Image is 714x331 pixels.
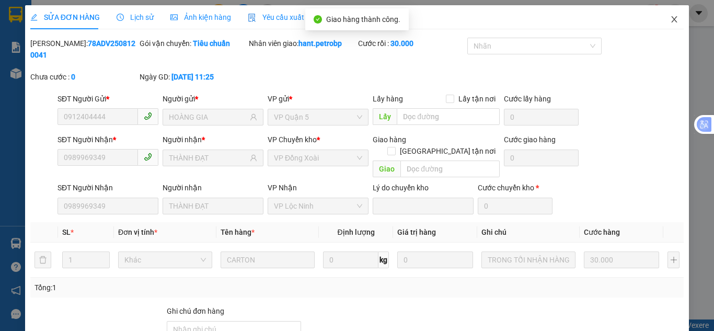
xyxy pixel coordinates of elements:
[57,93,158,105] div: SĐT Người Gửi
[30,14,38,21] span: edit
[163,182,263,193] div: Người nhận
[670,15,678,24] span: close
[30,13,100,21] span: SỬA ĐƠN HÀNG
[454,93,500,105] span: Lấy tận nơi
[373,182,474,193] div: Lý do chuyển kho
[248,13,358,21] span: Yêu cầu xuất hóa đơn điện tử
[478,182,552,193] div: Cước chuyển kho
[171,73,214,81] b: [DATE] 11:25
[274,150,362,166] span: VP Đồng Xoài
[268,135,317,144] span: VP Chuyển kho
[268,93,368,105] div: VP gửi
[298,39,342,48] b: hant.petrobp
[373,95,403,103] span: Lấy hàng
[34,252,51,268] button: delete
[358,38,465,49] div: Cước rồi :
[397,108,500,125] input: Dọc đường
[504,135,556,144] label: Cước giao hàng
[30,38,137,61] div: [PERSON_NAME]:
[274,109,362,125] span: VP Quận 5
[117,14,124,21] span: clock-circle
[144,112,152,120] span: phone
[144,153,152,161] span: phone
[373,108,397,125] span: Lấy
[193,39,230,48] b: Tiêu chuẩn
[400,161,500,177] input: Dọc đường
[140,38,247,49] div: Gói vận chuyển:
[584,228,620,236] span: Cước hàng
[140,71,247,83] div: Ngày GD:
[221,228,255,236] span: Tên hàng
[397,252,473,268] input: 0
[477,222,580,243] th: Ghi chú
[169,152,248,164] input: Tên người nhận
[250,113,257,121] span: user
[71,73,75,81] b: 0
[274,198,362,214] span: VP Lộc Ninh
[163,134,263,145] div: Người nhận
[396,145,500,157] span: [GEOGRAPHIC_DATA] tận nơi
[124,252,206,268] span: Khác
[250,154,257,162] span: user
[80,67,154,82] div: 40.000
[118,228,157,236] span: Đơn vị tính
[326,15,400,24] span: Giao hàng thành công.
[62,228,71,236] span: SL
[481,252,575,268] input: Ghi Chú
[314,15,322,24] span: check-circle
[117,13,154,21] span: Lịch sử
[9,9,74,34] div: VP Lộc Ninh
[390,39,413,48] b: 30.000
[378,252,389,268] span: kg
[373,161,400,177] span: Giao
[504,109,579,125] input: Cước lấy hàng
[667,252,680,268] button: plus
[80,70,95,81] span: CC :
[9,10,25,21] span: Gửi:
[248,14,256,22] img: icon
[57,182,158,193] div: SĐT Người Nhận
[170,13,231,21] span: Ảnh kiện hàng
[397,228,436,236] span: Giá trị hàng
[660,5,689,35] button: Close
[584,252,659,268] input: 0
[82,9,153,34] div: VP Quận 5
[221,252,315,268] input: VD: Bàn, Ghế
[30,71,137,83] div: Chưa cước :
[167,307,224,315] label: Ghi chú đơn hàng
[57,134,158,145] div: SĐT Người Nhận
[249,38,356,49] div: Nhân viên giao:
[82,34,153,47] div: HUYNH
[337,228,374,236] span: Định lượng
[504,95,551,103] label: Cước lấy hàng
[169,111,248,123] input: Tên người gửi
[504,150,579,166] input: Cước giao hàng
[170,14,178,21] span: picture
[268,182,368,193] div: VP Nhận
[82,10,107,21] span: Nhận:
[9,34,74,47] div: a long
[34,282,277,293] div: Tổng: 1
[373,135,406,144] span: Giao hàng
[163,93,263,105] div: Người gửi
